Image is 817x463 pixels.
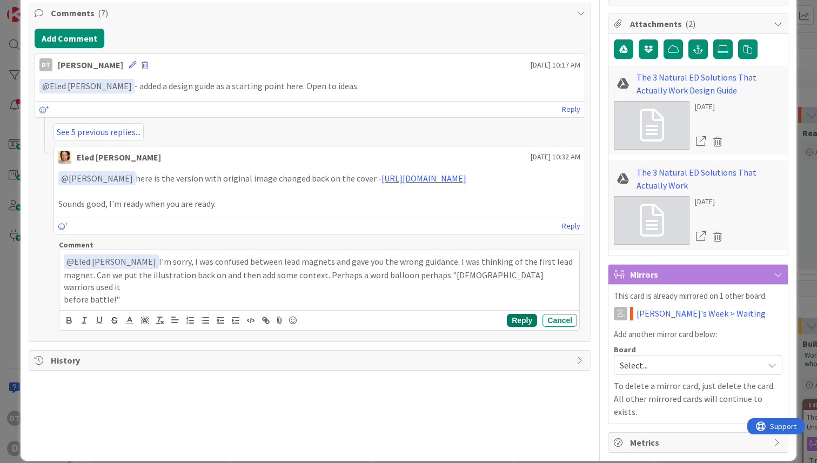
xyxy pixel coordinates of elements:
span: ( 7 ) [98,8,108,18]
div: [DATE] [695,196,726,207]
span: @ [42,80,50,91]
p: This card is already mirrored on 1 other board. [614,290,782,303]
a: Open [695,135,707,149]
span: Eled [PERSON_NAME] [42,80,132,91]
p: - added a design guide as a starting point here. Open to ideas. [39,79,580,93]
span: [DATE] 10:17 AM [531,59,580,71]
p: here is the version with original image changed back on the cover - [58,171,580,186]
div: [DATE] [695,101,726,112]
span: Mirrors [630,268,768,281]
p: To delete a mirror card, just delete the card. All other mirrored cards will continue to exists. [614,379,782,418]
span: Eled [PERSON_NAME] [66,256,156,267]
button: Cancel [543,314,577,327]
p: Sounds good, I'm ready when you are ready. [58,198,580,210]
a: The 3 Natural ED Solutions That Actually Work [637,166,782,192]
a: Reply [562,219,580,233]
span: [DATE] 10:32 AM [531,151,580,163]
span: Comments [51,6,571,19]
div: [PERSON_NAME] [58,58,123,71]
span: Select... [620,358,758,373]
span: Board [614,346,636,353]
p: before battle!" [64,293,575,306]
span: History [51,354,571,367]
span: @ [61,173,69,184]
img: EC [58,151,71,164]
span: Attachments [630,17,768,30]
span: Metrics [630,436,768,449]
div: DT [39,58,52,71]
span: ( 2 ) [685,18,695,29]
a: See 5 previous replies... [53,123,144,140]
span: Comment [59,240,93,250]
p: Add another mirror card below: [614,328,782,341]
p: I'm sorry, I was confused between lead magnets and gave you the wrong guidance. I was thinking of... [64,254,575,293]
a: Reply [562,103,580,116]
a: Open [695,230,707,244]
span: [PERSON_NAME] [61,173,133,184]
span: Support [23,2,49,15]
button: Add Comment [35,29,104,48]
div: Eled [PERSON_NAME] [77,151,161,164]
a: [URL][DOMAIN_NAME] [381,173,466,184]
a: The 3 Natural ED Solutions That Actually Work Design Guide [637,71,782,97]
a: [PERSON_NAME]'s Week > Waiting [637,307,766,320]
button: Reply [507,314,537,327]
span: @ [66,256,74,267]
